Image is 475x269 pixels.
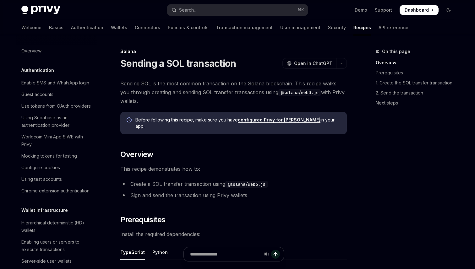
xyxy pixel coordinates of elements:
a: Connectors [135,20,160,35]
a: Guest accounts [16,89,97,100]
span: Open in ChatGPT [294,60,332,67]
div: Server-side user wallets [21,257,72,265]
h1: Sending a SOL transaction [120,58,236,69]
div: Solana [120,48,347,55]
a: Next steps [376,98,459,108]
button: Send message [271,250,280,259]
a: Chrome extension authentication [16,185,97,196]
a: Enable SMS and WhatsApp login [16,77,97,89]
a: Using Supabase as an authentication provider [16,112,97,131]
span: Install the required dependencies: [120,230,347,239]
span: Sending SOL is the most common transaction on the Solana blockchain. This recipe walks you throug... [120,79,347,105]
a: Policies & controls [168,20,209,35]
a: API reference [379,20,408,35]
a: 2. Send the transaction [376,88,459,98]
button: Open search [167,4,308,16]
h5: Authentication [21,67,54,74]
span: On this page [382,48,410,55]
div: Enable SMS and WhatsApp login [21,79,89,87]
div: Worldcoin Mini App SIWE with Privy [21,133,93,148]
a: Authentication [71,20,103,35]
div: Use tokens from OAuth providers [21,102,91,110]
a: Demo [355,7,367,13]
h5: Wallet infrastructure [21,207,68,214]
button: Toggle dark mode [444,5,454,15]
a: Dashboard [400,5,439,15]
span: Overview [120,149,153,159]
a: Prerequisites [376,68,459,78]
a: Worldcoin Mini App SIWE with Privy [16,131,97,150]
div: Using Supabase as an authentication provider [21,114,93,129]
code: @solana/web3.js [225,181,268,188]
a: Overview [376,58,459,68]
a: Using test accounts [16,174,97,185]
a: configured Privy for [PERSON_NAME] [238,117,320,123]
span: Dashboard [405,7,429,13]
a: User management [280,20,320,35]
a: Welcome [21,20,41,35]
div: Using test accounts [21,175,62,183]
svg: Info [127,117,133,124]
button: Open in ChatGPT [282,58,336,69]
a: Server-side user wallets [16,256,97,267]
span: Prerequisites [120,215,165,225]
a: Configure cookies [16,162,97,173]
div: Guest accounts [21,91,53,98]
span: Before following this recipe, make sure you have in your app. [135,117,341,129]
li: Sign and send the transaction using Privy wallets [120,191,347,200]
div: Configure cookies [21,164,60,171]
a: Security [328,20,346,35]
img: dark logo [21,6,60,14]
li: Create a SOL transfer transaction using [120,180,347,188]
a: Overview [16,45,97,56]
a: Enabling users or servers to execute transactions [16,236,97,255]
a: Recipes [353,20,371,35]
div: Mocking tokens for testing [21,152,77,160]
div: Search... [179,6,197,14]
div: TypeScript [120,245,145,260]
a: Transaction management [216,20,273,35]
div: Python [152,245,168,260]
a: 1. Create the SOL transfer transaction [376,78,459,88]
a: Support [375,7,392,13]
a: Hierarchical deterministic (HD) wallets [16,217,97,236]
span: ⌘ K [298,8,304,13]
div: Enabling users or servers to execute transactions [21,238,93,253]
code: @solana/web3.js [278,89,321,96]
a: Use tokens from OAuth providers [16,100,97,112]
input: Ask a question... [190,247,261,261]
span: This recipe demonstrates how to: [120,164,347,173]
div: Chrome extension authentication [21,187,90,195]
a: Wallets [111,20,127,35]
a: Basics [49,20,63,35]
a: Mocking tokens for testing [16,150,97,162]
div: Overview [21,47,41,55]
div: Hierarchical deterministic (HD) wallets [21,219,93,234]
